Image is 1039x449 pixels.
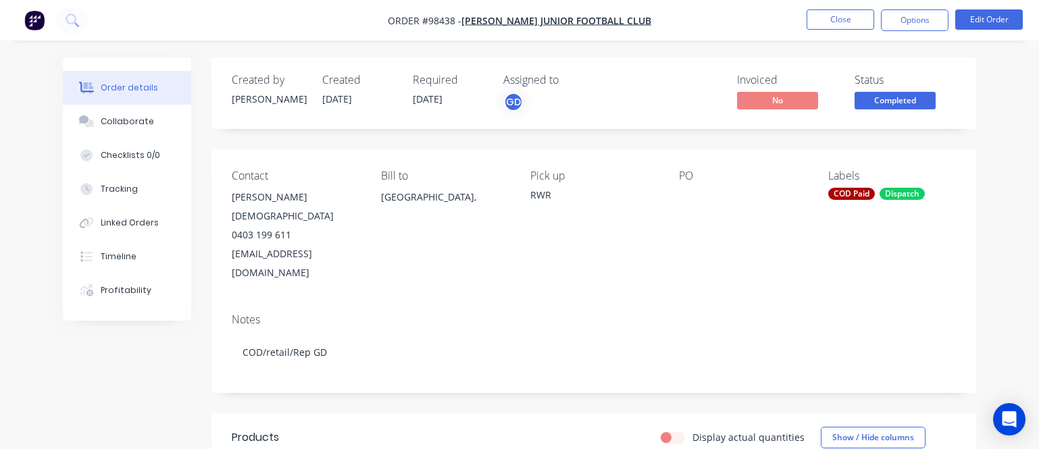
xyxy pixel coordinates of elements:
button: Profitability [63,273,191,307]
div: [GEOGRAPHIC_DATA], [381,188,509,207]
button: Collaborate [63,105,191,138]
div: [PERSON_NAME][DEMOGRAPHIC_DATA] [232,188,359,226]
button: Order details [63,71,191,105]
button: Completed [855,92,936,112]
button: Edit Order [955,9,1023,30]
button: Options [881,9,948,31]
button: Close [807,9,874,30]
div: Timeline [101,250,136,263]
div: [PERSON_NAME] [232,92,306,106]
button: Tracking [63,172,191,206]
div: Tracking [101,183,138,195]
div: Pick up [530,169,658,182]
div: 0403 199 611 [232,226,359,244]
div: Status [855,74,956,86]
div: COD/retail/Rep GD [232,332,956,373]
div: PO [679,169,807,182]
label: Display actual quantities [692,430,805,444]
button: GD [503,92,524,112]
div: RWR [530,188,658,202]
button: Checklists 0/0 [63,138,191,172]
div: Created [322,74,397,86]
div: Assigned to [503,74,638,86]
div: Notes [232,313,956,326]
button: Linked Orders [63,206,191,240]
div: Created by [232,74,306,86]
div: Products [232,429,279,446]
div: Dispatch [880,188,925,200]
span: [DATE] [413,93,442,105]
div: Invoiced [737,74,838,86]
div: Required [413,74,487,86]
a: [PERSON_NAME] Junior Football Club [461,14,651,27]
div: Open Intercom Messenger [993,403,1025,435]
div: Profitability [101,284,151,296]
div: Checklists 0/0 [101,149,160,161]
div: [EMAIL_ADDRESS][DOMAIN_NAME] [232,244,359,282]
button: Timeline [63,240,191,273]
div: Collaborate [101,115,154,128]
div: Order details [101,82,158,94]
img: Factory [24,10,45,30]
span: Completed [855,92,936,109]
div: [GEOGRAPHIC_DATA], [381,188,509,231]
div: Linked Orders [101,217,159,229]
div: [PERSON_NAME][DEMOGRAPHIC_DATA]0403 199 611[EMAIL_ADDRESS][DOMAIN_NAME] [232,188,359,282]
div: Labels [828,169,956,182]
span: [DATE] [322,93,352,105]
div: Contact [232,169,359,182]
span: Order #98438 - [388,14,461,27]
button: Show / Hide columns [821,427,926,448]
span: No [737,92,818,109]
div: Bill to [381,169,509,182]
div: COD Paid [828,188,875,200]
